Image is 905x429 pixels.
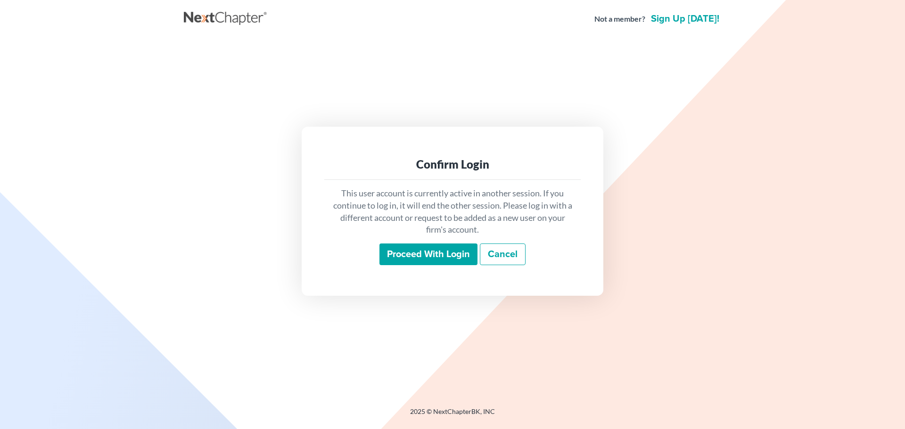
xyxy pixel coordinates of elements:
[594,14,645,24] strong: Not a member?
[480,243,526,265] a: Cancel
[379,243,477,265] input: Proceed with login
[332,157,573,172] div: Confirm Login
[649,14,721,24] a: Sign up [DATE]!
[184,407,721,424] div: 2025 © NextChapterBK, INC
[332,187,573,236] p: This user account is currently active in another session. If you continue to log in, it will end ...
